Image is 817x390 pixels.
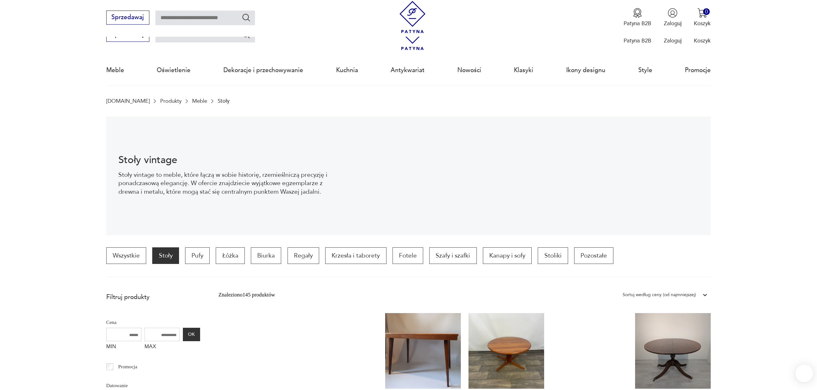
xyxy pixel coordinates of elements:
[624,20,651,27] p: Patyna B2B
[106,381,200,390] p: Datowanie
[664,8,682,27] button: Zaloguj
[623,291,696,299] div: Sortuj według ceny (od najmniejszej)
[223,56,303,85] a: Dekoracje i przechowywanie
[242,30,251,39] button: Szukaj
[216,247,244,264] a: Łóżka
[664,20,682,27] p: Zaloguj
[566,56,605,85] a: Ikony designu
[624,37,651,44] p: Patyna B2B
[638,56,652,85] a: Style
[694,20,711,27] p: Koszyk
[668,8,678,18] img: Ikonka użytkownika
[106,98,150,104] a: [DOMAIN_NAME]
[483,247,532,264] a: Kanapy i sofy
[795,364,813,382] iframe: Smartsupp widget button
[106,341,141,353] label: MIN
[396,1,429,33] img: Patyna - sklep z meblami i dekoracjami vintage
[157,56,191,85] a: Oświetlenie
[152,247,179,264] a: Stoły
[685,56,711,85] a: Promocje
[106,11,149,25] button: Sprzedawaj
[106,33,149,38] a: Sprzedawaj
[336,56,358,85] a: Kuchnia
[624,8,651,27] a: Ikona medaluPatyna B2B
[218,291,275,299] div: Znaleziono 145 produktów
[694,8,711,27] button: 0Koszyk
[325,247,386,264] a: Krzesła i taborety
[106,318,200,326] p: Cena
[429,247,476,264] a: Szafy i szafki
[624,8,651,27] button: Patyna B2B
[664,37,682,44] p: Zaloguj
[118,155,336,165] h1: Stoły vintage
[118,363,137,371] p: Promocja
[574,247,613,264] a: Pozostałe
[514,56,533,85] a: Klasyki
[106,15,149,20] a: Sprzedawaj
[393,247,423,264] a: Fotele
[106,293,200,301] p: Filtruj produkty
[183,328,200,341] button: OK
[633,8,642,18] img: Ikona medalu
[192,98,207,104] a: Meble
[251,247,281,264] a: Biurka
[697,8,707,18] img: Ikona koszyka
[106,247,146,264] a: Wszystkie
[160,98,182,104] a: Produkty
[457,56,481,85] a: Nowości
[118,171,336,196] p: Stoły vintage to meble, które łączą w sobie historię, rzemieślniczą precyzję i ponadczasową elega...
[391,56,424,85] a: Antykwariat
[106,56,124,85] a: Meble
[242,13,251,22] button: Szukaj
[218,98,229,104] p: Stoły
[703,8,710,15] div: 0
[538,247,568,264] a: Stoliki
[288,247,319,264] a: Regały
[185,247,210,264] a: Pufy
[694,37,711,44] p: Koszyk
[145,341,180,353] label: MAX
